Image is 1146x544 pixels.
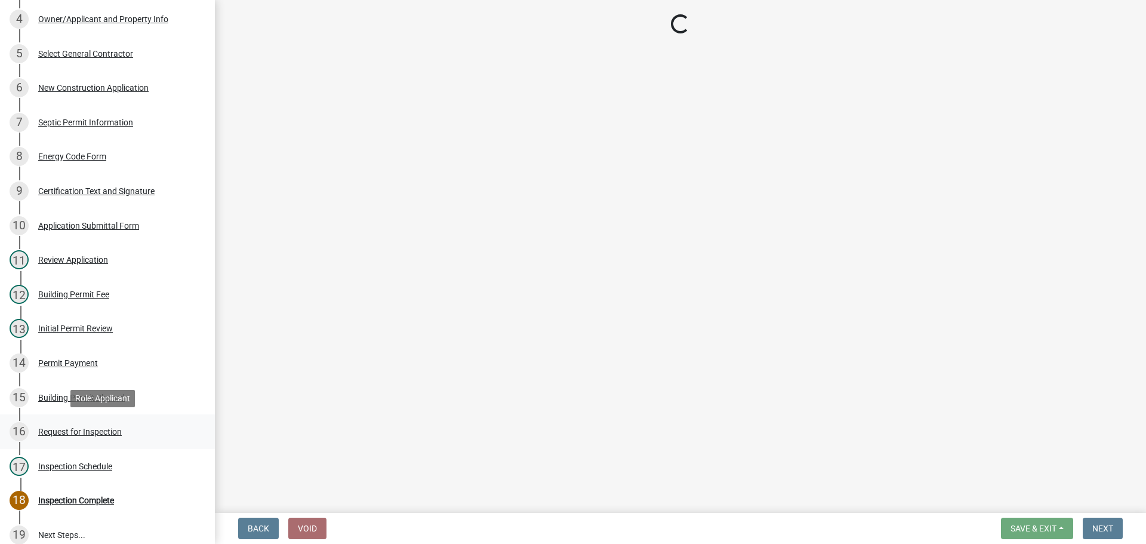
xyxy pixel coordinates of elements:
[38,50,133,58] div: Select General Contractor
[38,428,122,436] div: Request for Inspection
[248,524,269,533] span: Back
[10,285,29,304] div: 12
[10,319,29,338] div: 13
[10,491,29,510] div: 18
[38,359,98,367] div: Permit Payment
[10,10,29,29] div: 4
[10,147,29,166] div: 8
[38,394,125,402] div: Building Permit Placard
[38,152,106,161] div: Energy Code Form
[1083,518,1123,539] button: Next
[1011,524,1056,533] span: Save & Exit
[10,182,29,201] div: 9
[10,216,29,235] div: 10
[10,457,29,476] div: 17
[38,84,149,92] div: New Construction Application
[10,78,29,97] div: 6
[70,390,135,407] div: Role: Applicant
[10,113,29,132] div: 7
[38,118,133,127] div: Septic Permit Information
[1001,518,1073,539] button: Save & Exit
[38,290,109,299] div: Building Permit Fee
[38,462,112,471] div: Inspection Schedule
[10,44,29,63] div: 5
[38,15,168,23] div: Owner/Applicant and Property Info
[38,187,155,195] div: Certification Text and Signature
[10,388,29,407] div: 15
[1092,524,1113,533] span: Next
[10,354,29,373] div: 14
[38,222,139,230] div: Application Submittal Form
[288,518,326,539] button: Void
[10,422,29,441] div: 16
[10,250,29,269] div: 11
[38,496,114,505] div: Inspection Complete
[38,256,108,264] div: Review Application
[38,324,113,333] div: Initial Permit Review
[238,518,279,539] button: Back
